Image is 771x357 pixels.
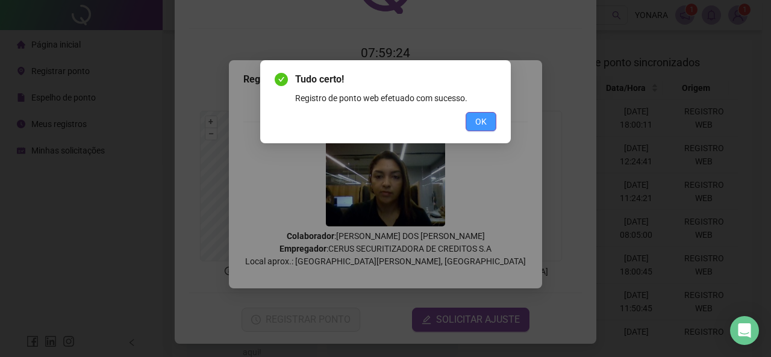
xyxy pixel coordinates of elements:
[475,115,487,128] span: OK
[730,316,759,345] div: Open Intercom Messenger
[275,73,288,86] span: check-circle
[466,112,496,131] button: OK
[295,72,496,87] span: Tudo certo!
[295,92,496,105] div: Registro de ponto web efetuado com sucesso.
